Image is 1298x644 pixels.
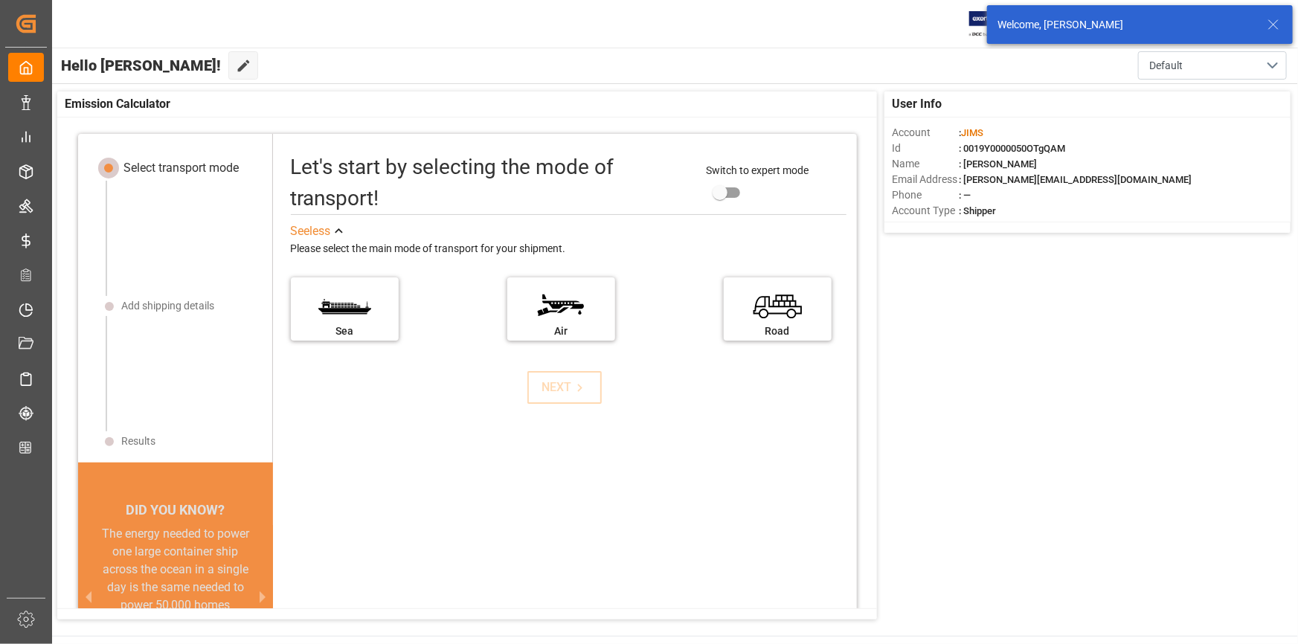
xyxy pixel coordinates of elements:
[959,205,996,216] span: : Shipper
[892,203,959,219] span: Account Type
[1149,58,1183,74] span: Default
[78,494,273,525] div: DID YOU KNOW?
[892,156,959,172] span: Name
[706,164,809,176] span: Switch to expert mode
[291,240,846,258] div: Please select the main mode of transport for your shipment.
[121,298,214,314] div: Add shipping details
[969,11,1021,37] img: Exertis%20JAM%20-%20Email%20Logo.jpg_1722504956.jpg
[959,190,971,201] span: : —
[959,127,983,138] span: :
[997,17,1253,33] div: Welcome, [PERSON_NAME]
[961,127,983,138] span: JIMS
[65,95,170,113] span: Emission Calculator
[959,174,1192,185] span: : [PERSON_NAME][EMAIL_ADDRESS][DOMAIN_NAME]
[892,187,959,203] span: Phone
[1138,51,1287,80] button: open menu
[291,222,331,240] div: See less
[959,158,1037,170] span: : [PERSON_NAME]
[892,141,959,156] span: Id
[298,323,391,339] div: Sea
[61,51,221,80] span: Hello [PERSON_NAME]!
[731,323,824,339] div: Road
[121,434,155,449] div: Results
[542,379,588,396] div: NEXT
[515,323,608,339] div: Air
[527,371,602,404] button: NEXT
[123,159,239,177] div: Select transport mode
[291,152,692,214] div: Let's start by selecting the mode of transport!
[892,125,959,141] span: Account
[892,172,959,187] span: Email Address
[892,95,942,113] span: User Info
[959,143,1065,154] span: : 0019Y0000050OTgQAM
